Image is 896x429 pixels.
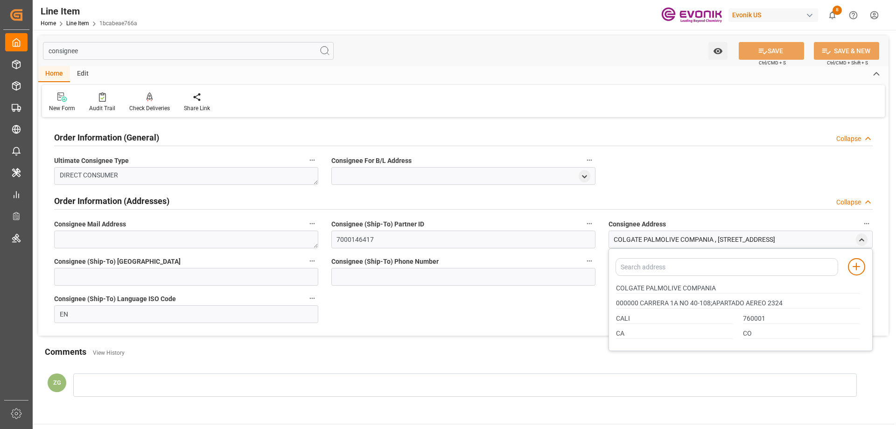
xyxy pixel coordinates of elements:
div: Share Link [184,104,210,113]
div: Evonik US [728,8,818,22]
span: Ctrl/CMD + S [759,59,786,66]
h2: Order Information (General) [54,131,159,144]
div: New Form [49,104,75,113]
div: Line Item [41,4,137,18]
button: Consignee For B/L Address [583,154,595,166]
div: open menu [579,170,590,183]
input: Search Fields [43,42,334,60]
span: Ultimate Consignee Type [54,156,129,166]
button: show 8 new notifications [822,5,843,26]
span: Consignee (Ship-To) [GEOGRAPHIC_DATA] [54,257,181,267]
button: Consignee Address [861,218,873,230]
button: Consignee (Ship-To) Partner ID [583,218,595,230]
img: Evonik-brand-mark-Deep-Purple-RGB.jpeg_1700498283.jpeg [661,7,722,23]
a: View History [93,350,125,356]
input: Street [616,298,860,309]
button: SAVE [739,42,804,60]
input: City [616,314,733,324]
h2: Order Information (Addresses) [54,195,169,207]
button: SAVE & NEW [814,42,879,60]
span: Consignee (Ship-To) Partner ID [331,219,424,229]
span: Consignee (Ship-To) Phone Number [331,257,439,267]
input: Country [743,329,860,339]
span: ZG [53,379,61,386]
input: Zip Code [743,314,860,324]
div: Collapse [836,197,861,207]
input: State [616,329,733,339]
input: Name [616,283,860,294]
span: 8 [833,6,842,15]
button: Ultimate Consignee Type [306,154,318,166]
a: Line Item [66,20,89,27]
span: Consignee For B/L Address [331,156,412,166]
div: Collapse [836,134,861,144]
button: Help Center [843,5,864,26]
span: Consignee (Ship-To) Language ISO Code [54,294,176,304]
div: Audit Trail [89,104,115,113]
button: Evonik US [728,6,822,24]
button: Consignee (Ship-To) Phone Number [583,255,595,267]
span: Consignee Mail Address [54,219,126,229]
span: Ctrl/CMD + Shift + S [827,59,868,66]
textarea: DIRECT CONSUMER [54,167,318,185]
span: Consignee Address [609,219,666,229]
div: Edit [70,66,96,82]
button: open menu [708,42,728,60]
button: Consignee Mail Address [306,218,318,230]
h2: Comments [45,345,86,358]
div: close menu [856,233,868,246]
a: Home [41,20,56,27]
input: Search address [616,258,838,276]
div: COLGATE PALMOLIVE COMPANIA , [STREET_ADDRESS] [614,235,775,245]
button: Consignee (Ship-To) [GEOGRAPHIC_DATA] [306,255,318,267]
div: Check Deliveries [129,104,170,113]
div: Home [38,66,70,82]
button: Consignee (Ship-To) Language ISO Code [306,292,318,304]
